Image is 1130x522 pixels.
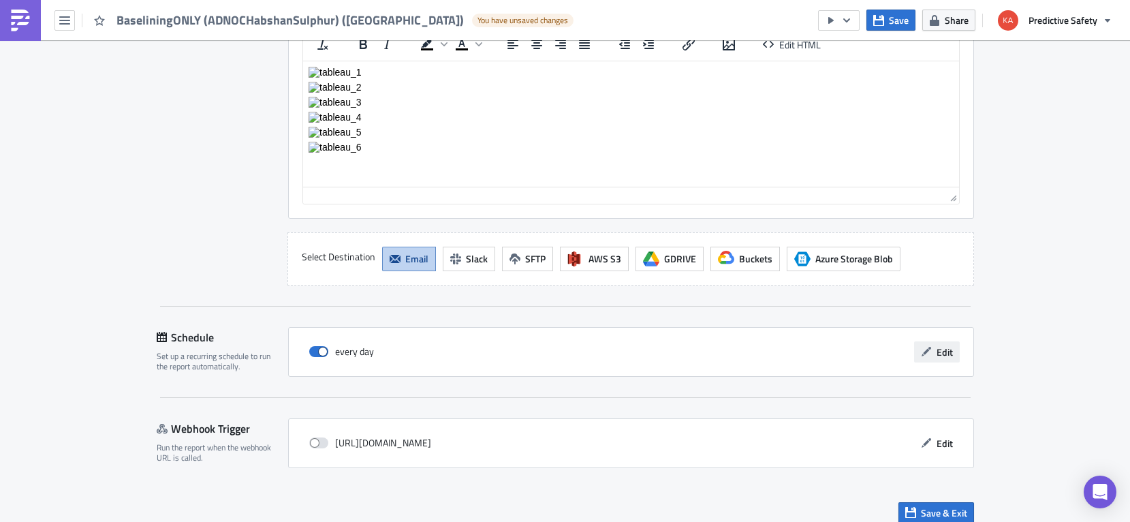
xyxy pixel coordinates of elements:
button: Edit [914,341,960,363]
button: Justify [573,35,596,54]
button: GDRIVE [635,247,704,271]
div: Run the report when the webhook URL is called. [157,442,279,463]
span: Azure Storage Blob [815,251,893,266]
span: Share [945,13,969,27]
span: Buckets [739,251,772,266]
iframe: Rich Text Area [303,61,959,187]
button: Align center [525,35,548,54]
span: Save [889,13,909,27]
button: Edit HTML [757,35,826,54]
label: Select Destination [302,247,375,267]
button: Azure Storage BlobAzure Storage Blob [787,247,900,271]
div: Open Intercom Messenger [1084,476,1116,508]
div: Schedule [157,327,288,348]
div: every day [309,341,374,362]
span: GDRIVE [664,251,696,266]
span: Email [405,251,428,266]
button: Align left [501,35,524,54]
span: Edit [937,345,953,359]
img: Avatar [996,9,1020,32]
span: Edit HTML [779,37,821,51]
button: Insert/edit image [717,35,740,54]
img: PushMetrics [10,10,31,31]
button: Insert/edit link [677,35,700,54]
div: [URL][DOMAIN_NAME] [309,433,431,453]
span: Azure Storage Blob [794,251,811,267]
span: Predictive Safety [1029,13,1097,27]
div: Resize [945,187,959,204]
button: Clear formatting [311,35,334,54]
button: SFTP [502,247,553,271]
span: AWS S3 [588,251,621,266]
span: BaseliningONLY (ADNOCHabshanSulphur) ([GEOGRAPHIC_DATA]) [116,12,465,28]
button: Italic [375,35,398,54]
div: Set up a recurring schedule to run the report automatically. [157,351,279,372]
button: Predictive Safety [990,5,1120,35]
span: You have unsaved changes [477,15,568,26]
button: Save [866,10,915,31]
button: AWS S3 [560,247,629,271]
button: Increase indent [637,35,660,54]
span: SFTP [525,251,546,266]
span: Save & Exit [921,506,967,520]
button: Share [922,10,975,31]
div: Background color [415,35,450,54]
button: Decrease indent [613,35,636,54]
span: Edit [937,436,953,450]
div: Text color [450,35,484,54]
button: Buckets [710,247,780,271]
button: Edit [914,433,960,454]
button: Email [382,247,436,271]
button: Bold [351,35,375,54]
button: Slack [443,247,495,271]
button: Align right [549,35,572,54]
span: Slack [466,251,488,266]
div: Webhook Trigger [157,418,288,439]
